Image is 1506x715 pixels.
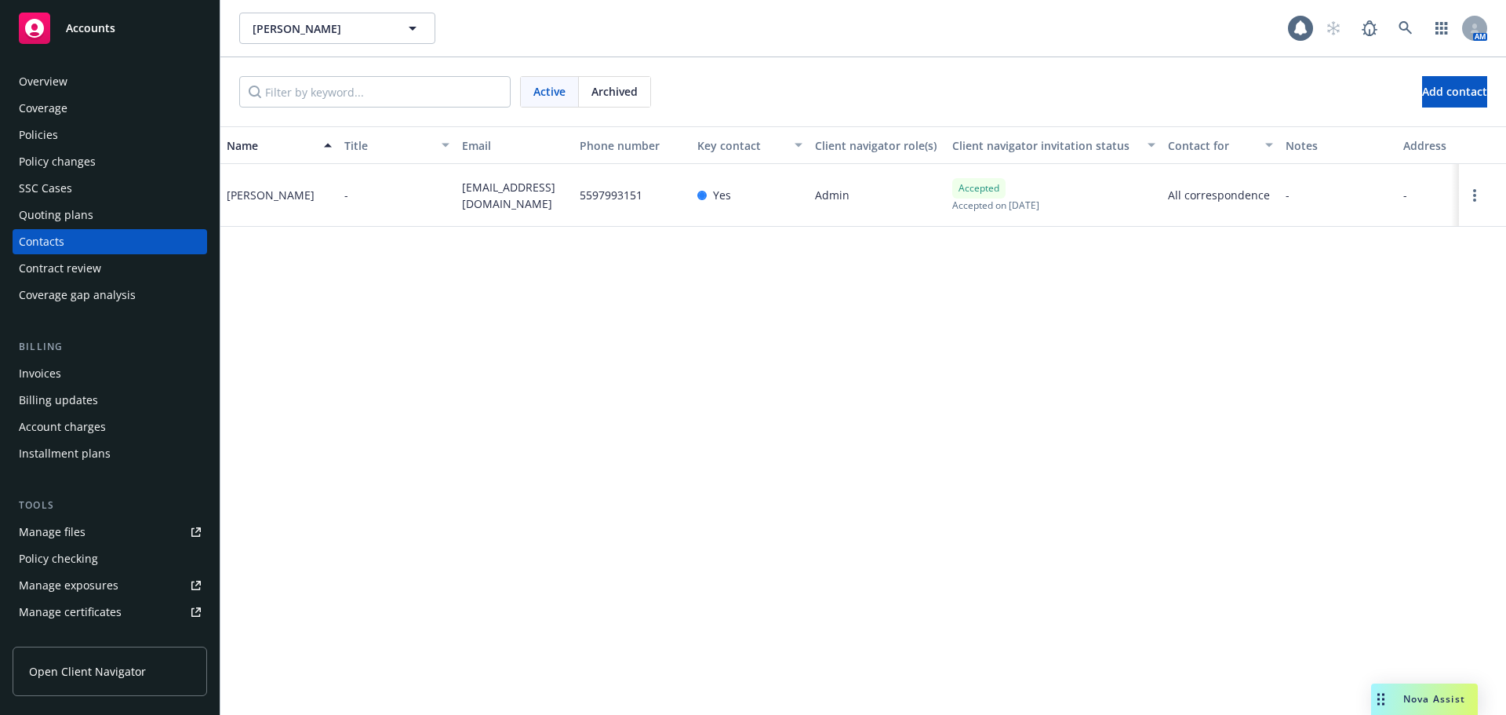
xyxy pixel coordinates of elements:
[456,126,573,164] button: Email
[1286,187,1290,203] span: -
[13,414,207,440] a: Account charges
[1422,84,1487,99] span: Add contact
[691,126,809,164] button: Key contact
[19,520,85,545] div: Manage files
[946,126,1162,164] button: Client navigator invitation status
[952,137,1138,154] div: Client navigator invitation status
[66,22,115,35] span: Accounts
[13,176,207,201] a: SSC Cases
[573,126,691,164] button: Phone number
[19,122,58,148] div: Policies
[19,414,106,440] div: Account charges
[1403,692,1465,706] span: Nova Assist
[959,181,999,195] span: Accepted
[227,187,315,203] div: [PERSON_NAME]
[1279,126,1397,164] button: Notes
[227,137,315,154] div: Name
[13,96,207,121] a: Coverage
[338,126,456,164] button: Title
[239,76,511,108] input: Filter by keyword...
[533,83,566,100] span: Active
[19,176,72,201] div: SSC Cases
[13,361,207,386] a: Invoices
[1422,76,1487,108] button: Add contact
[13,546,207,571] a: Policy checking
[815,187,849,203] span: Admin
[344,187,348,203] span: -
[1426,13,1457,44] a: Switch app
[13,149,207,174] a: Policy changes
[13,573,207,598] a: Manage exposures
[1168,137,1256,154] div: Contact for
[580,187,642,203] span: 5597993151
[19,546,98,571] div: Policy checking
[1371,684,1391,715] div: Drag to move
[13,283,207,308] a: Coverage gap analysis
[1465,186,1484,205] a: Open options
[344,137,432,154] div: Title
[809,126,946,164] button: Client navigator role(s)
[1318,13,1349,44] a: Start snowing
[591,83,638,100] span: Archived
[13,626,207,651] a: Manage claims
[462,137,567,154] div: Email
[1371,684,1478,715] button: Nova Assist
[13,69,207,94] a: Overview
[19,573,118,598] div: Manage exposures
[253,20,388,37] span: [PERSON_NAME]
[13,339,207,355] div: Billing
[13,6,207,50] a: Accounts
[13,202,207,228] a: Quoting plans
[239,13,435,44] button: [PERSON_NAME]
[29,663,146,680] span: Open Client Navigator
[13,441,207,466] a: Installment plans
[13,256,207,281] a: Contract review
[1390,13,1421,44] a: Search
[220,126,338,164] button: Name
[1354,13,1385,44] a: Report a Bug
[19,388,98,413] div: Billing updates
[13,520,207,545] a: Manage files
[13,600,207,625] a: Manage certificates
[19,256,101,281] div: Contract review
[462,179,567,212] span: [EMAIL_ADDRESS][DOMAIN_NAME]
[13,498,207,513] div: Tools
[13,229,207,254] a: Contacts
[19,626,98,651] div: Manage claims
[19,229,64,254] div: Contacts
[19,96,67,121] div: Coverage
[19,361,61,386] div: Invoices
[19,600,122,625] div: Manage certificates
[19,69,67,94] div: Overview
[13,388,207,413] a: Billing updates
[952,199,1039,212] span: Accepted on [DATE]
[697,137,785,154] div: Key contact
[13,122,207,148] a: Policies
[19,202,93,228] div: Quoting plans
[1403,187,1407,203] span: -
[19,441,111,466] div: Installment plans
[580,137,685,154] div: Phone number
[19,283,136,308] div: Coverage gap analysis
[1168,187,1273,203] span: All correspondence
[19,149,96,174] div: Policy changes
[1162,126,1279,164] button: Contact for
[1286,137,1391,154] div: Notes
[815,137,940,154] div: Client navigator role(s)
[713,187,731,203] span: Yes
